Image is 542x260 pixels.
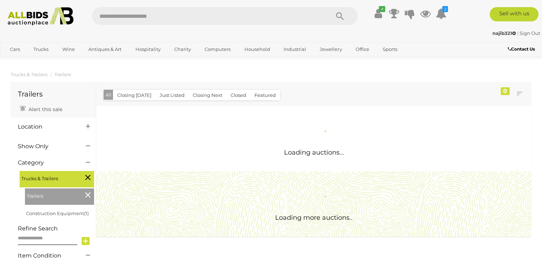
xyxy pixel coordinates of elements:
[18,143,75,150] h4: Show Only
[131,43,165,55] a: Hospitality
[226,90,251,101] button: Closed
[26,210,89,216] a: Construction Equipment(1)
[18,90,89,98] h1: Trailers
[189,90,227,101] button: Closing Next
[18,225,94,232] h4: Refine Search
[5,43,25,55] a: Cars
[58,43,79,55] a: Wine
[250,90,280,101] button: Featured
[517,30,518,36] span: |
[18,253,75,259] h4: Item Condition
[351,43,374,55] a: Office
[27,190,80,200] span: Trailers
[315,43,346,55] a: Jewellery
[155,90,189,101] button: Just Listed
[21,173,75,183] span: Trucks & Trailers
[442,6,448,12] i: 2
[379,6,385,12] i: ✔
[373,7,383,20] a: ✔
[104,90,113,100] button: All
[490,7,538,21] a: Sell with us
[378,43,402,55] a: Sports
[508,46,535,52] b: Contact Us
[18,124,75,130] h4: Location
[435,7,446,20] a: 2
[55,72,71,77] a: Trailers
[492,30,517,36] a: najib321
[520,30,540,36] a: Sign Out
[11,72,47,77] a: Trucks & Trailers
[27,106,62,113] span: Alert this sale
[492,30,516,36] strong: najib321
[284,149,344,156] span: Loading auctions...
[501,87,510,95] div: 0
[113,90,156,101] button: Closing [DATE]
[240,43,275,55] a: Household
[84,43,126,55] a: Antiques & Art
[84,210,89,216] span: (1)
[279,43,311,55] a: Industrial
[18,103,64,114] a: Alert this sale
[29,43,53,55] a: Trucks
[4,7,77,26] img: Allbids.com.au
[18,160,75,166] h4: Category
[508,45,537,53] a: Contact Us
[170,43,196,55] a: Charity
[322,7,358,25] button: Search
[5,55,65,67] a: [GEOGRAPHIC_DATA]
[275,214,352,222] span: Loading more auctions..
[200,43,235,55] a: Computers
